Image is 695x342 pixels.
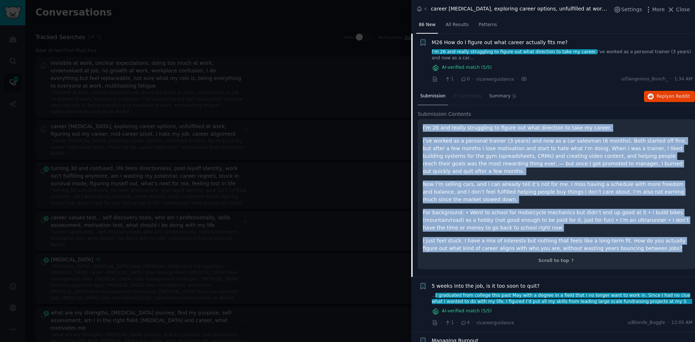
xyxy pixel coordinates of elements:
span: · [441,319,442,326]
p: I’ve worked as a personal trainer (3 years) and now as a car salesman (6 months). Both started of... [423,137,690,175]
a: 5 weeks into the job, is it too soon to quit? [432,282,540,290]
span: Patterns [479,22,497,28]
p: I’m 26 and really struggling to figure out what direction to take my career. [423,124,690,132]
span: 1:34 AM [674,76,692,83]
div: Scroll to top ↑ [423,258,690,264]
span: I’m 26 and really struggling to figure out what direction to take my career. [431,49,598,54]
span: All Results [446,22,468,28]
span: · [456,75,458,83]
button: More [645,6,665,13]
span: 12:05 AM [671,320,692,326]
span: More [652,6,665,13]
span: u/Blonde_Buggle [628,320,665,326]
p: Now I’m selling cars, and I can already tell it’s not for me. I miss having a schedule with more ... [423,181,690,203]
span: 4 [460,320,469,326]
a: All Results [443,19,471,34]
span: 1 [445,320,454,326]
p: I just feel stuck. I have a mix of interests but nothing that feels like a long-term fit. How do ... [423,237,690,252]
span: · [670,76,672,83]
span: Submission Contents [418,110,471,118]
span: on Reddit [669,94,690,99]
span: 1 [445,76,454,83]
span: I graduated from college this past May with a degree in a field that I no longer want to work in.... [432,293,692,311]
span: Summary [489,93,510,100]
button: Close [667,6,690,13]
span: Settings [621,6,642,13]
span: · [441,75,442,83]
span: · [667,320,669,326]
a: 86 New [416,19,438,34]
a: Patterns [476,19,500,34]
span: 0 [460,76,469,83]
a: M26 How do I figure out what career actually fits me? [432,39,568,46]
span: AI-verified match ( 5 /5) [442,64,492,71]
button: Replyon Reddit [644,91,695,102]
span: r/careerguidance [476,77,514,82]
div: career [MEDICAL_DATA], exploring career options, unfulfilled at work, figuring out my career, mid... [431,5,610,13]
span: Reply [657,93,690,100]
span: Submission [420,93,446,100]
span: r/careerguidance [476,320,514,325]
span: · [517,75,518,83]
span: 86 New [419,22,435,28]
button: Settings [614,6,642,13]
span: Close [676,6,690,13]
a: ...I graduated from college this past May with a degree in a field that I no longer want to work ... [432,292,693,305]
p: For background: • Went to school for motorcycle mechanics but didn’t end up good at it • I build ... [423,209,690,232]
span: u/Dangerous_Bunch_ [621,76,668,83]
span: · [472,75,474,83]
span: AI-verified match ( 5 /5) [442,308,492,314]
span: · [456,319,458,326]
span: · [472,319,474,326]
a: I’m 26 and really struggling to figure out what direction to take my career.I’ve worked as a pers... [432,49,693,62]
